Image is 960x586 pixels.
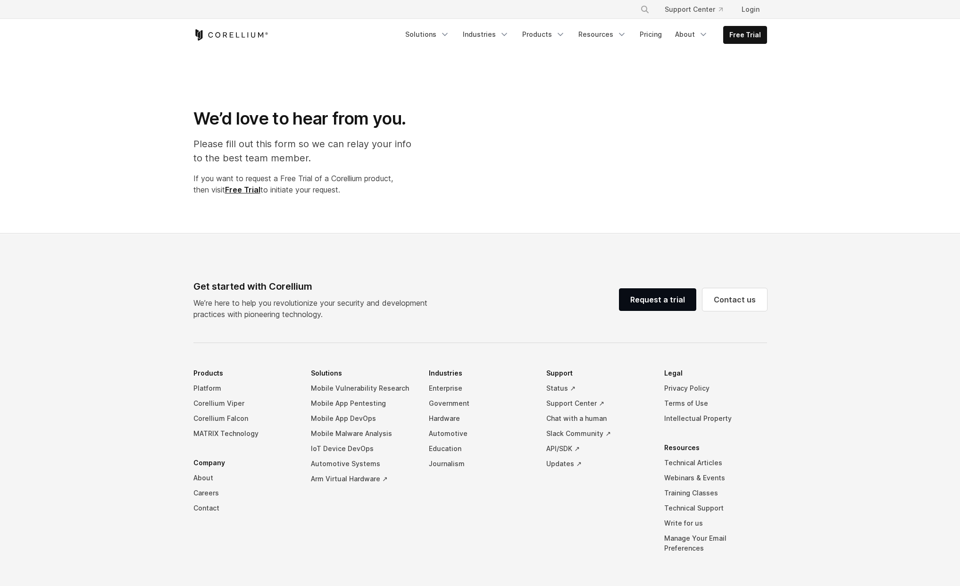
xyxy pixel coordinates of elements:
[311,381,414,396] a: Mobile Vulnerability Research
[311,471,414,486] a: Arm Virtual Hardware ↗
[193,486,296,501] a: Careers
[664,470,767,486] a: Webinars & Events
[669,26,714,43] a: About
[664,531,767,556] a: Manage Your Email Preferences
[193,381,296,396] a: Platform
[664,486,767,501] a: Training Classes
[634,26,668,43] a: Pricing
[225,185,260,194] a: Free Trial
[193,426,296,441] a: MATRIX Technology
[664,411,767,426] a: Intellectual Property
[193,29,268,41] a: Corellium Home
[429,426,532,441] a: Automotive
[546,456,649,471] a: Updates ↗
[429,411,532,426] a: Hardware
[311,456,414,471] a: Automotive Systems
[193,396,296,411] a: Corellium Viper
[664,396,767,411] a: Terms of Use
[400,26,767,44] div: Navigation Menu
[546,441,649,456] a: API/SDK ↗
[311,441,414,456] a: IoT Device DevOps
[193,173,421,195] p: If you want to request a Free Trial of a Corellium product, then visit to initiate your request.
[193,366,767,570] div: Navigation Menu
[429,396,532,411] a: Government
[429,441,532,456] a: Education
[702,288,767,311] a: Contact us
[193,279,435,293] div: Get started with Corellium
[193,108,421,129] h1: We’d love to hear from you.
[664,516,767,531] a: Write for us
[193,411,296,426] a: Corellium Falcon
[193,297,435,320] p: We’re here to help you revolutionize your security and development practices with pioneering tech...
[546,411,649,426] a: Chat with a human
[193,470,296,486] a: About
[619,288,696,311] a: Request a trial
[457,26,515,43] a: Industries
[400,26,455,43] a: Solutions
[193,501,296,516] a: Contact
[664,501,767,516] a: Technical Support
[429,381,532,396] a: Enterprise
[311,426,414,441] a: Mobile Malware Analysis
[724,26,767,43] a: Free Trial
[664,455,767,470] a: Technical Articles
[546,381,649,396] a: Status ↗
[546,426,649,441] a: Slack Community ↗
[657,1,730,18] a: Support Center
[573,26,632,43] a: Resources
[546,396,649,411] a: Support Center ↗
[664,381,767,396] a: Privacy Policy
[629,1,767,18] div: Navigation Menu
[193,137,421,165] p: Please fill out this form so we can relay your info to the best team member.
[429,456,532,471] a: Journalism
[311,411,414,426] a: Mobile App DevOps
[734,1,767,18] a: Login
[311,396,414,411] a: Mobile App Pentesting
[517,26,571,43] a: Products
[636,1,653,18] button: Search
